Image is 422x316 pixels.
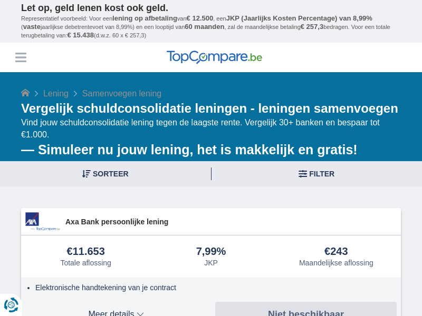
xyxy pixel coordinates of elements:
span: Axa Bank persoonlijke lening [65,216,397,227]
div: €243 [324,246,348,258]
span: lening op afbetaling [112,14,177,22]
span: Samenvoegen lening [82,89,161,98]
div: 7,99% [196,246,226,258]
span: € 15.438 [67,31,94,39]
span: JKP (Jaarlijks Kosten Percentage) van 8,99% [226,14,372,22]
span: vaste [23,23,41,31]
a: Home [21,89,30,98]
b: — Simuleer nu jouw lening, het is makkelijk en gratis! [21,142,358,157]
span: Filter [309,170,334,177]
span: 60 maanden [185,23,224,31]
p: Representatief voorbeeld: Voor een van , een ( jaarlijkse debetrentevoet van 8,99%) en een loopti... [21,14,401,40]
div: Vind jouw schuldconsolidatie lening tegen de laagste rente. Vergelijk 30+ banken en bespaar tot €... [21,117,401,159]
a: Lening [43,89,69,98]
p: Let op, geld lenen kost ook geld. [21,3,401,14]
span: € 257,3 [301,23,323,31]
span: € 12.500 [187,14,214,22]
img: product.pl.alt Axa Bank [25,212,60,231]
div: €11.653 [67,246,105,258]
div: JKP [204,259,218,267]
div: Maandelijkse aflossing [299,259,373,267]
li: Elektronische handtekening van je contract [35,282,393,293]
button: Menu [13,50,28,65]
h1: Vergelijk schuldconsolidatie leningen - leningen samenvoegen [21,100,401,117]
img: TopCompare [167,51,262,64]
div: Totale aflossing [60,259,111,267]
